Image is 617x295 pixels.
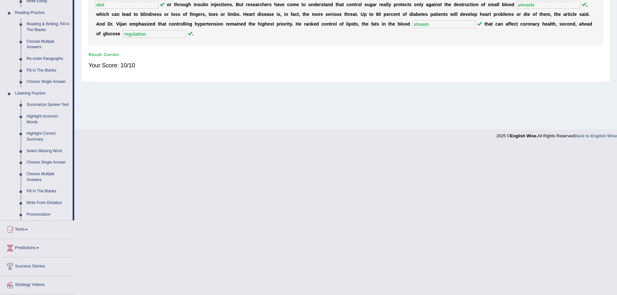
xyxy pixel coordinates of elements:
b: l [203,2,204,7]
b: r [246,2,247,7]
b: h [188,2,191,7]
b: d [128,12,131,17]
b: t [297,12,299,17]
b: e [216,2,219,7]
b: c [219,2,221,7]
strong: Back to English Wise [575,133,617,138]
b: n [396,12,399,17]
b: . [357,12,358,17]
b: d [314,2,317,7]
b: e [316,2,319,7]
b: o [473,2,476,7]
b: r [389,12,390,17]
b: t [440,2,442,7]
b: a [126,12,128,17]
b: s [459,2,462,7]
b: i [223,2,224,7]
b: b [416,12,419,17]
b: c [405,2,408,7]
b: w [450,12,454,17]
b: n [193,12,196,17]
b: e [393,12,396,17]
a: Highlight Incorrect Words [24,111,73,128]
b: s [326,12,328,17]
b: n [285,12,288,17]
b: r [496,12,498,17]
b: m [490,2,494,7]
b: o [183,12,186,17]
b: a [292,12,295,17]
b: o [349,2,352,7]
b: t [444,12,445,17]
b: t [344,12,346,17]
a: Predictions [0,239,74,255]
b: l [498,2,499,7]
b: H [243,12,246,17]
b: l [420,2,421,7]
b: 8 [376,12,379,17]
b: o [303,2,306,7]
b: n [117,12,120,17]
b: a [485,12,488,17]
b: i [194,2,195,7]
b: t [408,2,409,7]
a: Summarize Spoken Text [24,99,73,111]
b: o [334,12,337,17]
b: h [304,12,307,17]
b: o [398,2,401,7]
a: Success Stories [0,257,74,274]
b: e [402,2,405,7]
b: e [282,2,285,7]
b: r [319,2,321,7]
b: t [208,12,210,17]
b: r [170,2,171,7]
b: t [421,12,423,17]
b: e [307,12,309,17]
b: i [260,12,261,17]
b: s [159,12,162,17]
b: a [353,12,355,17]
b: l [470,12,472,17]
b: s [157,12,159,17]
b: g [185,2,188,7]
b: l [455,12,457,17]
b: r [200,12,202,17]
b: u [183,2,186,7]
b: s [261,12,264,17]
b: l [386,2,387,7]
b: r [463,2,465,7]
b: e [213,12,216,17]
b: e [253,2,255,7]
b: i [191,12,193,17]
b: t [134,12,135,17]
b: h [106,12,109,17]
b: i [211,2,212,7]
b: h [480,12,483,17]
b: h [446,2,449,7]
a: Fill In The Blanks [24,65,73,76]
b: a [277,2,279,7]
b: r [331,12,332,17]
b: i [229,12,230,17]
b: o [172,12,175,17]
b: o [481,2,484,7]
b: f [484,2,485,7]
b: t [462,2,463,7]
b: t [470,2,472,7]
b: n [311,2,314,7]
a: Pronunciation [24,209,73,221]
b: e [423,12,425,17]
b: b [502,2,505,7]
b: w [96,12,100,17]
b: h [175,2,178,7]
b: i [412,12,413,17]
b: c [346,2,349,7]
b: r [178,2,180,7]
b: n [151,12,154,17]
b: t [445,2,446,7]
b: f [186,12,187,17]
b: s [202,12,205,17]
b: e [198,12,201,17]
b: t [253,12,255,17]
b: f [405,12,407,17]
